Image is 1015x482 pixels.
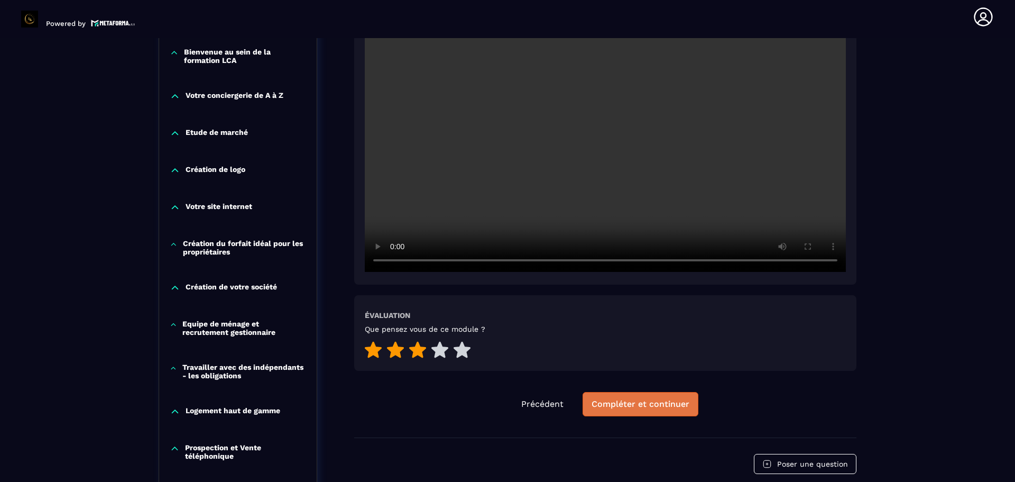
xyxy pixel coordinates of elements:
[186,128,248,139] p: Etude de marché
[46,20,86,28] p: Powered by
[186,283,277,293] p: Création de votre société
[186,91,283,102] p: Votre conciergerie de A à Z
[186,165,245,176] p: Création de logo
[184,48,306,65] p: Bienvenue au sein de la formation LCA
[365,325,485,333] h5: Que pensez vous de ce module ?
[186,406,280,417] p: Logement haut de gamme
[21,11,38,28] img: logo-branding
[754,454,856,474] button: Poser une question
[513,393,572,416] button: Précédent
[91,19,135,28] img: logo
[186,202,252,213] p: Votre site internet
[182,363,306,380] p: Travailler avec des indépendants - les obligations
[583,392,698,416] button: Compléter et continuer
[185,443,306,460] p: Prospection et Vente téléphonique
[592,399,689,410] div: Compléter et continuer
[183,239,306,256] p: Création du forfait idéal pour les propriétaires
[365,311,410,320] h6: Évaluation
[182,320,306,337] p: Equipe de ménage et recrutement gestionnaire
